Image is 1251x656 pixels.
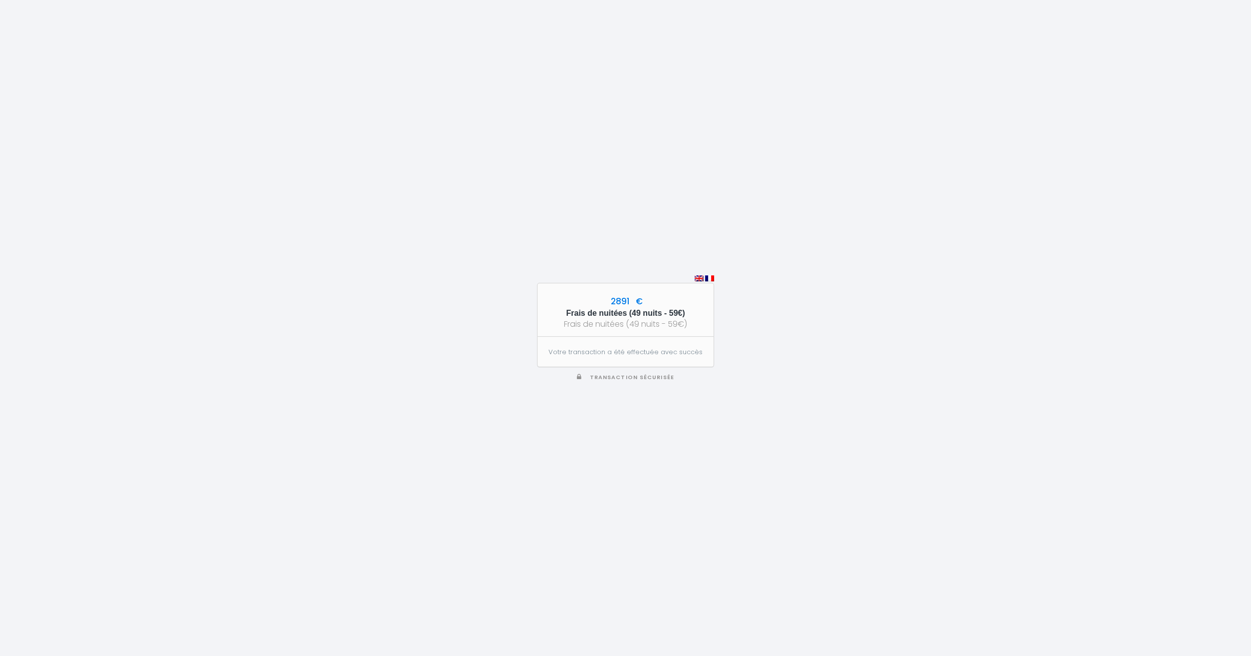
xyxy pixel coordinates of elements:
span: Transaction sécurisée [590,374,674,381]
div: Frais de nuitées (49 nuits - 59€) [546,318,705,330]
h5: Frais de nuitées (49 nuits - 59€) [546,308,705,318]
img: fr.png [705,275,714,281]
img: en.png [695,275,704,281]
span: 2891 € [608,295,643,307]
p: Votre transaction a été effectuée avec succès [548,347,703,357]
